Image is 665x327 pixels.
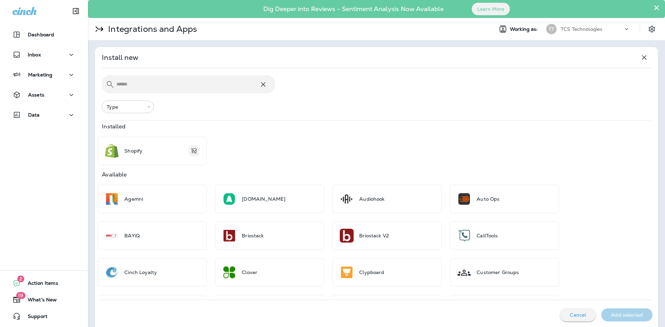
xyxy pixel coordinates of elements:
[340,265,354,279] img: Clypboard
[222,192,236,206] img: Aircall.io
[102,124,125,130] p: Installed
[457,229,471,243] img: CallTools
[28,112,40,118] p: Data
[477,270,519,275] p: Customer Groups
[646,23,658,35] button: Settings
[570,312,586,318] p: Cancel
[561,26,602,32] p: TCS Technologies
[7,293,81,307] button: 19What's New
[222,265,236,279] img: Clover
[653,2,660,13] button: Close
[242,270,257,275] p: Clover
[105,192,119,206] img: Agemni
[242,196,285,202] p: [DOMAIN_NAME]
[188,145,199,156] div: You have not yet configured this integration. To use it, please click on it and fill out the requ...
[7,88,81,102] button: Assets
[560,308,596,321] button: Cancel
[28,52,41,57] p: Inbox
[477,233,498,238] p: CallTools
[222,229,236,243] img: Briostack
[105,265,119,279] img: Cinch Loyalty
[102,53,138,62] p: Install new
[7,68,81,82] button: Marketing
[21,297,57,305] span: What's New
[124,196,143,202] p: Agemni
[457,265,471,279] img: Customer Groups
[472,3,510,15] button: Learn More
[16,292,25,299] span: 19
[105,24,197,34] p: Integrations and Apps
[477,196,499,202] p: Auto Ops
[510,26,539,32] span: Working as:
[242,233,264,238] p: Briostack
[28,32,54,37] p: Dashboard
[546,24,557,34] div: TT
[28,72,52,78] p: Marketing
[124,270,157,275] p: Cinch Loyalty
[105,144,119,158] img: Shopify
[7,28,81,42] button: Dashboard
[7,276,81,290] button: 2Action Items
[28,92,44,98] p: Assets
[340,192,354,206] img: Audiohook
[7,309,81,323] button: Support
[21,280,58,289] span: Action Items
[359,270,384,275] p: Clypboard
[7,108,81,122] button: Data
[66,4,86,18] button: Collapse Sidebar
[457,192,471,206] img: Auto Ops
[7,48,81,62] button: Inbox
[124,148,142,154] p: Shopify
[359,233,389,238] p: Briostack V2
[21,314,47,322] span: Support
[105,229,119,243] img: BAYiQ
[124,233,140,238] p: BAYiQ
[243,8,464,10] p: Dig Deeper into Reviews - Sentiment Analysis Now Available
[340,229,354,243] img: Briostack V2
[102,172,127,178] p: Available
[17,275,24,282] span: 2
[359,196,384,202] p: Audiohook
